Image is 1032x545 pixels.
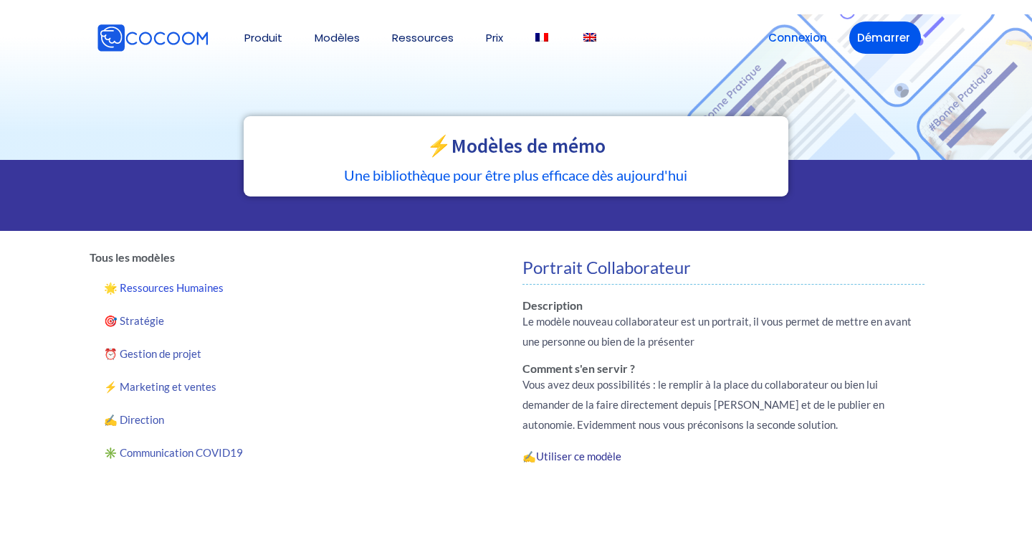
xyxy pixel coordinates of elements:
[536,450,621,463] a: Utiliser ce modèle
[90,436,260,469] a: ✳️ Communication COVID19
[244,32,282,43] a: Produit
[258,136,774,156] h2: ⚡️Modèles de mémo
[760,22,835,54] a: Connexion
[522,450,623,463] strong: ✍️
[522,257,691,278] span: Portrait Collaborateur
[90,337,260,370] a: ⏰ Gestion de projet
[486,32,503,43] a: Prix
[522,300,924,311] h6: Description
[90,304,260,337] a: 🎯 Stratégie
[392,32,454,43] a: Ressources
[583,33,596,42] img: Anglais
[90,370,260,403] a: ⚡️ Marketing et ventes
[90,271,260,304] a: 🌟 Ressources Humaines
[522,363,924,374] h6: Comment s'en servir ?
[211,37,212,38] img: Cocoom
[97,24,209,52] img: Cocoom
[315,32,360,43] a: Modèles
[535,33,548,42] img: Français
[522,311,924,351] p: Le modèle nouveau collaborateur est un portrait, il vous permet de mettre en avant une personne o...
[258,168,774,182] h5: Une bibliothèque pour être plus efficace dès aujourd'hui
[522,374,924,435] p: Vous avez deux possibilités : le remplir à la place du collaborateur ou bien lui demander de la f...
[849,22,921,54] a: Démarrer
[90,403,260,436] a: ✍️ Direction
[90,252,260,263] h6: Tous les modèles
